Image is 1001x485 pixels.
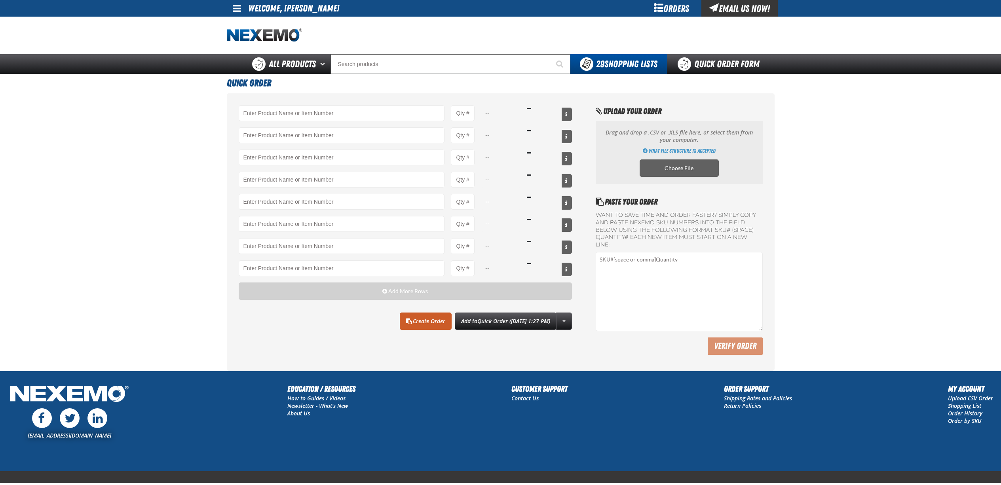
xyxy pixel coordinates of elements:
[239,172,445,188] : Product
[948,383,993,395] h2: My Account
[562,241,572,254] button: View All Prices
[451,105,475,121] input: Product Quantity
[948,394,993,402] a: Upload CSV Order
[331,54,570,74] input: Search
[477,317,550,325] span: Quick Order ([DATE] 1:27 PM)
[227,78,271,89] span: Quick Order
[239,260,445,276] : Product
[451,260,475,276] input: Product Quantity
[604,129,754,144] p: Drag and drop a .CSV or .XLS file here, or select them from your computer.
[239,105,445,121] : Product
[8,383,131,406] img: Nexemo Logo
[287,402,348,409] a: Newsletter - What's New
[948,402,981,409] a: Shopping List
[724,383,792,395] h2: Order Support
[562,108,572,121] button: View All Prices
[400,313,452,330] a: Create Order
[451,150,475,165] input: Product Quantity
[451,216,475,232] input: Product Quantity
[269,57,316,71] span: All Products
[287,394,346,402] a: How to Guides / Videos
[451,172,475,188] input: Product Quantity
[724,394,792,402] a: Shipping Rates and Policies
[562,263,572,276] button: View All Prices
[562,196,572,210] button: View All Prices
[451,127,475,143] input: Product Quantity
[239,238,445,254] : Product
[455,313,557,330] button: Add toQuick Order ([DATE] 1:27 PM)
[239,194,445,210] : Product
[317,54,331,74] button: Open All Products pages
[562,174,572,188] button: View All Prices
[239,216,445,232] : Product
[287,383,355,395] h2: Education / Resources
[227,28,302,42] img: Nexemo logo
[724,402,761,409] a: Return Policies
[596,196,762,208] h2: Paste Your Order
[451,194,475,210] input: Product Quantity
[551,54,570,74] button: Start Searching
[511,383,568,395] h2: Customer Support
[239,150,445,165] : Product
[451,238,475,254] input: Product Quantity
[461,317,550,325] span: Add to
[511,394,539,402] a: Contact Us
[556,313,572,330] a: More Actions
[239,127,445,143] : Product
[640,159,719,177] label: Choose CSV, XLSX or ODS file to import multiple products. Opens a popup
[227,28,302,42] a: Home
[596,212,762,249] label: Want to save time and order faster? Simply copy and paste NEXEMO SKU numbers into the field below...
[562,130,572,143] button: View All Prices
[948,409,982,417] a: Order History
[287,409,310,417] a: About Us
[562,152,572,165] button: View All Prices
[239,282,572,300] button: Add More Rows
[562,218,572,232] button: View All Prices
[667,54,774,74] a: Quick Order Form
[28,432,111,439] a: [EMAIL_ADDRESS][DOMAIN_NAME]
[596,105,762,117] h2: Upload Your Order
[596,59,657,70] span: Shopping Lists
[643,147,716,155] a: Get Directions of how to import multiple products using an CSV, XLSX or ODS file. Opens a popup
[948,417,982,424] a: Order by SKU
[388,288,428,294] span: Add More Rows
[570,54,667,74] button: You have 29 Shopping Lists. Open to view details
[596,59,604,70] strong: 29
